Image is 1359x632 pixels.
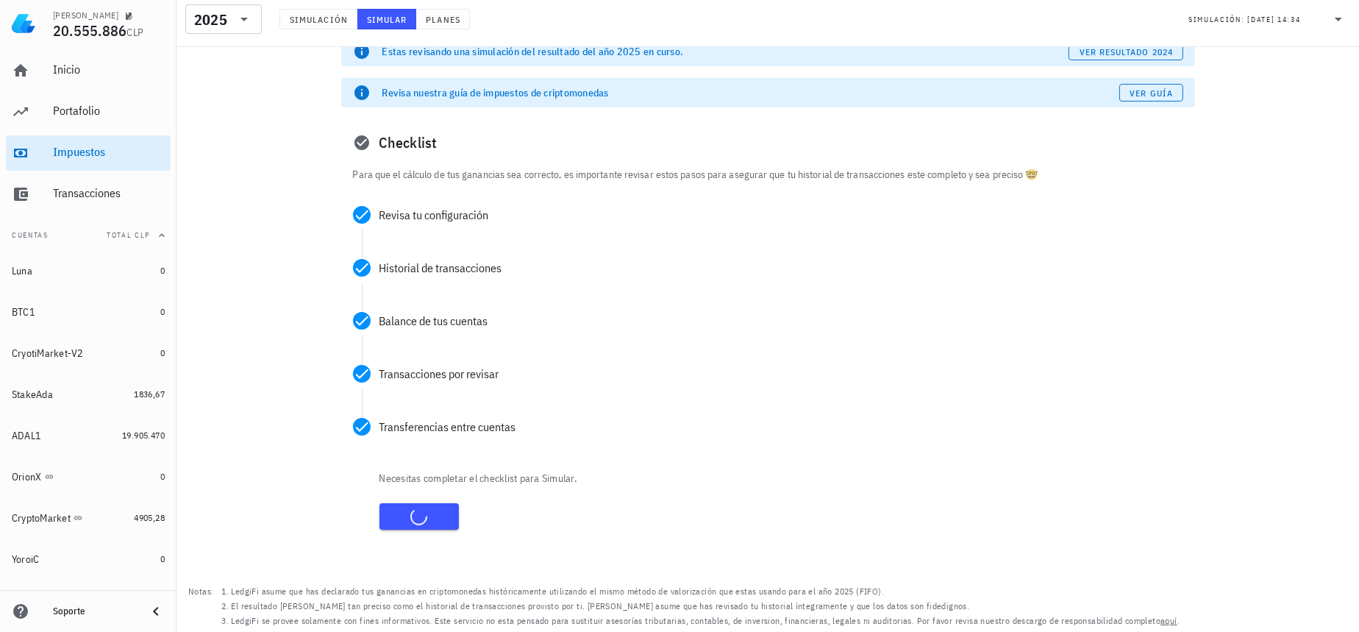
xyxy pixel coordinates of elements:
[160,471,165,482] span: 0
[1188,10,1247,29] div: Simulación:
[12,388,53,401] div: StakeAda
[366,14,407,25] span: Simular
[379,368,1183,380] div: Transacciones por revisar
[134,512,165,523] span: 4905,28
[379,262,1183,274] div: Historial de transacciones
[341,119,1195,166] div: Checklist
[6,377,171,412] a: StakeAda 1836,67
[134,388,165,400] span: 1836,67
[6,335,171,371] a: CryotiMarket-V2 0
[1069,43,1183,60] button: ver resultado 2024
[6,94,171,129] a: Portafolio
[377,471,1195,486] p: Necesitas completar el checklist para Simular.
[12,12,35,35] img: LedgiFi
[379,421,1183,433] div: Transferencias entre cuentas
[53,21,127,40] span: 20.555.886
[357,9,417,29] button: Simular
[160,306,165,317] span: 0
[122,430,165,441] span: 19.905.470
[382,85,1119,100] div: Revisa nuestra guía de impuestos de criptomonedas
[1119,84,1183,102] a: Ver guía
[231,584,1180,599] li: LedgiFi asume que has declarado tus ganancias en criptomonedas históricamente utilizando el mismo...
[6,53,171,88] a: Inicio
[53,104,165,118] div: Portafolio
[53,186,165,200] div: Transacciones
[1160,615,1177,626] a: aquí
[289,14,348,25] span: Simulación
[6,418,171,453] a: ADAL1 19.905.470
[194,13,227,27] div: 2025
[160,265,165,276] span: 0
[6,135,171,171] a: Impuestos
[12,471,42,483] div: OrionX
[53,63,165,77] div: Inicio
[6,500,171,536] a: CryptoMarket 4905,28
[12,430,41,442] div: ADAL1
[6,542,171,577] a: YoroiC 0
[53,606,135,617] div: Soporte
[127,26,144,39] span: CLP
[6,253,171,288] a: Luna 0
[379,209,1183,221] div: Revisa tu configuración
[6,294,171,330] a: BTC1 0
[6,459,171,494] a: OrionX 0
[231,599,1180,614] li: El resultado [PERSON_NAME] tan preciso como el historial de transacciones provisto por ti. [PERSO...
[185,4,262,34] div: 2025
[12,553,40,566] div: YoroiC
[107,230,150,240] span: Total CLP
[382,44,1069,59] div: Estas revisando una simulación del resultado del año 2025 en curso.
[1079,46,1173,57] span: ver resultado 2024
[53,145,165,159] div: Impuestos
[160,347,165,358] span: 0
[353,166,1183,182] p: Para que el cálculo de tus ganancias sea correcto, es importante revisar estos pasos para asegura...
[12,347,84,360] div: CryotiMarket-V2
[231,614,1180,628] li: LedgiFi se provee solamente con fines informativos. Este servicio no esta pensado para sustituir ...
[53,10,118,21] div: [PERSON_NAME]
[6,177,171,212] a: Transacciones
[379,315,1183,327] div: Balance de tus cuentas
[12,265,32,277] div: Luna
[12,512,71,525] div: CryptoMarket
[1180,5,1356,33] div: Simulación:[DATE] 14:34
[1129,88,1173,99] span: Ver guía
[279,9,357,29] button: Simulación
[12,306,35,319] div: BTC1
[1247,13,1300,27] div: [DATE] 14:34
[425,14,460,25] span: Planes
[6,218,171,253] button: CuentasTotal CLP
[160,553,165,564] span: 0
[416,9,470,29] button: Planes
